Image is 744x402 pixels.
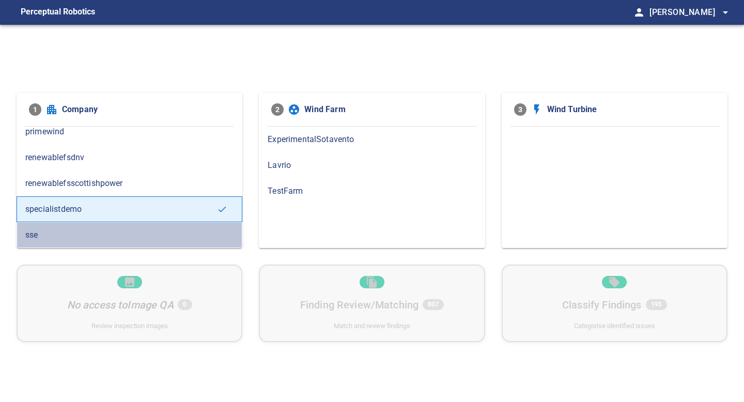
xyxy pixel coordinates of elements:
[25,203,217,215] span: specialistdemo
[645,2,732,23] button: [PERSON_NAME]
[259,152,485,178] div: Lavrio
[259,127,485,152] div: ExperimentalSotavento
[547,103,715,116] span: Wind Turbine
[21,4,95,21] figcaption: Perceptual Robotics
[268,133,476,146] span: ExperimentalSotavento
[17,145,242,171] div: renewablefsdnv
[633,6,645,19] span: person
[62,103,230,116] span: Company
[25,151,234,164] span: renewablefsdnv
[268,159,476,172] span: Lavrio
[649,5,732,20] span: [PERSON_NAME]
[271,103,284,116] span: 2
[719,6,732,19] span: arrow_drop_down
[25,229,234,241] span: sse
[29,103,41,116] span: 1
[514,103,526,116] span: 3
[304,103,472,116] span: Wind Farm
[268,185,476,197] span: TestFarm
[17,222,242,248] div: sse
[25,126,234,138] span: primewind
[259,178,485,204] div: TestFarm
[17,119,242,145] div: primewind
[25,177,234,190] span: renewablefsscottishpower
[17,171,242,196] div: renewablefsscottishpower
[17,196,242,222] div: specialistdemo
